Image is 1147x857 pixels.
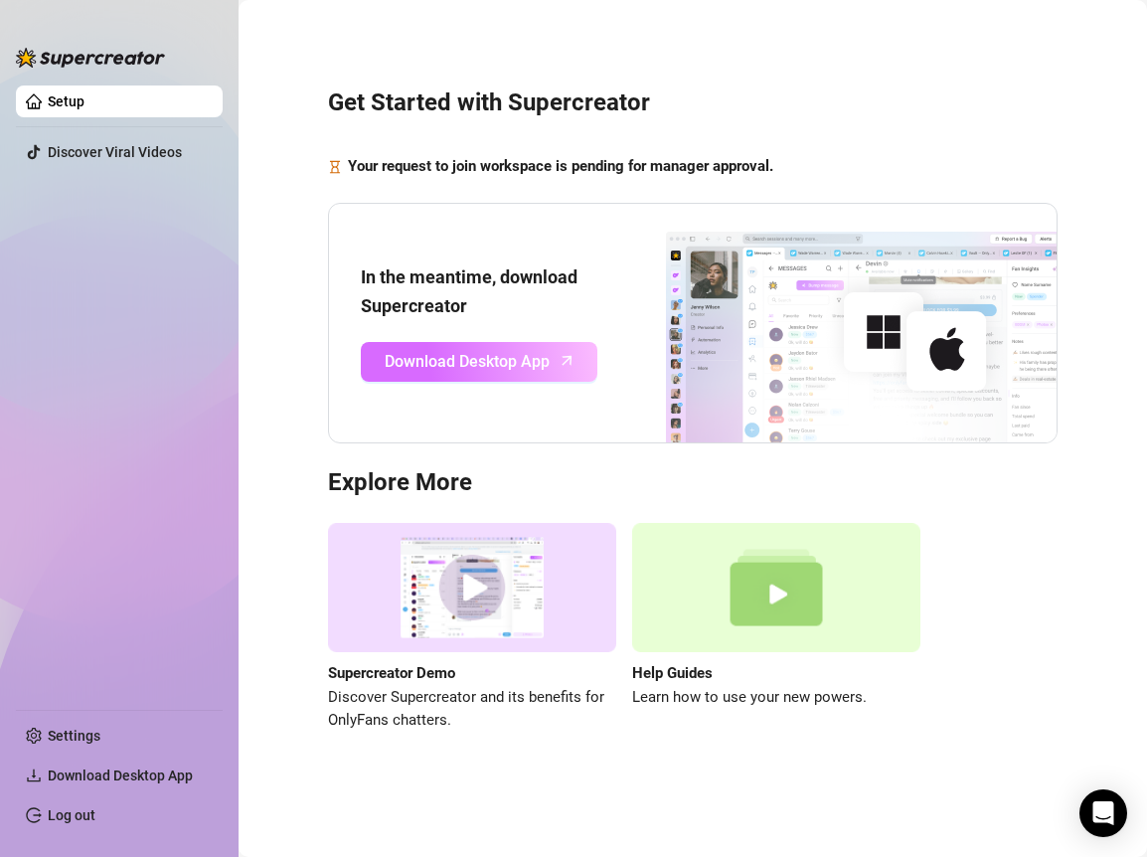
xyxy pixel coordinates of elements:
img: logo-BBDzfeDw.svg [16,48,165,68]
span: hourglass [328,155,342,179]
a: Download Desktop Apparrow-up [361,342,597,382]
a: Supercreator DemoDiscover Supercreator and its benefits for OnlyFans chatters. [328,523,616,733]
a: Discover Viral Videos [48,144,182,160]
img: download app [597,204,1057,442]
span: Discover Supercreator and its benefits for OnlyFans chatters. [328,686,616,733]
span: Learn how to use your new powers. [632,686,920,710]
span: arrow-up [556,349,578,372]
img: supercreator demo [328,523,616,653]
h3: Get Started with Supercreator [328,87,1058,119]
a: Log out [48,807,95,823]
div: Open Intercom Messenger [1079,789,1127,837]
img: help guides [632,523,920,653]
h3: Explore More [328,467,1058,499]
strong: Help Guides [632,664,713,682]
a: Settings [48,728,100,744]
a: Help GuidesLearn how to use your new powers. [632,523,920,733]
span: Download Desktop App [48,768,193,783]
span: Download Desktop App [385,349,550,374]
strong: In the meantime, download Supercreator [361,266,577,315]
span: download [26,768,42,783]
strong: Your request to join workspace is pending for manager approval. [348,157,773,175]
strong: Supercreator Demo [328,664,455,682]
a: Setup [48,93,84,109]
